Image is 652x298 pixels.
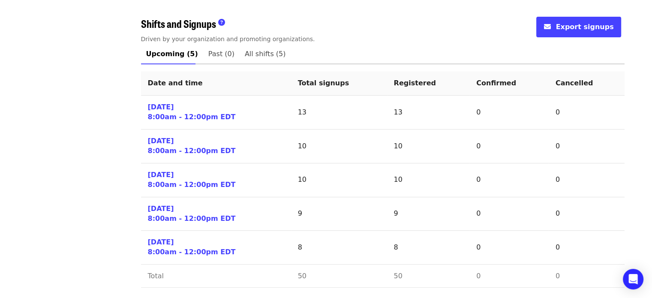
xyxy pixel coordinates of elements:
a: All shifts (5) [240,44,291,64]
a: Past (0) [203,44,240,64]
div: Open Intercom Messenger [623,269,643,289]
span: Shifts and Signups [141,16,216,31]
button: envelope iconExport signups [536,17,621,37]
td: 0 [549,163,625,197]
td: 9 [291,197,387,231]
td: 0 [469,163,549,197]
td: 13 [291,96,387,129]
td: 9 [387,197,470,231]
a: [DATE]8:00am - 12:00pm EDT [148,102,236,122]
td: 13 [387,96,470,129]
a: [DATE]8:00am - 12:00pm EDT [148,170,236,190]
td: 0 [549,129,625,163]
td: 0 [469,197,549,231]
i: envelope icon [544,23,550,31]
td: 10 [387,129,470,163]
span: Total [148,272,164,280]
span: Confirmed [476,79,516,87]
td: 0 [549,265,625,288]
td: 0 [549,96,625,129]
td: 0 [549,231,625,265]
td: 8 [291,231,387,265]
td: 10 [387,163,470,197]
i: question-circle icon [218,18,225,27]
span: Date and time [148,79,203,87]
td: 0 [469,96,549,129]
td: 10 [291,129,387,163]
a: [DATE]8:00am - 12:00pm EDT [148,238,236,257]
span: Total signups [298,79,349,87]
span: All shifts (5) [245,48,286,60]
td: 10 [291,163,387,197]
td: 50 [387,265,470,288]
td: 0 [469,129,549,163]
span: Past (0) [208,48,234,60]
span: Cancelled [556,79,593,87]
a: [DATE]8:00am - 12:00pm EDT [148,136,236,156]
td: 0 [469,231,549,265]
td: 8 [387,231,470,265]
span: Registered [394,79,436,87]
td: 0 [469,265,549,288]
a: Upcoming (5) [141,44,203,64]
a: [DATE]8:00am - 12:00pm EDT [148,204,236,224]
td: 50 [291,265,387,288]
span: Upcoming (5) [146,48,198,60]
td: 0 [549,197,625,231]
span: Driven by your organization and promoting organizations. [141,36,315,42]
